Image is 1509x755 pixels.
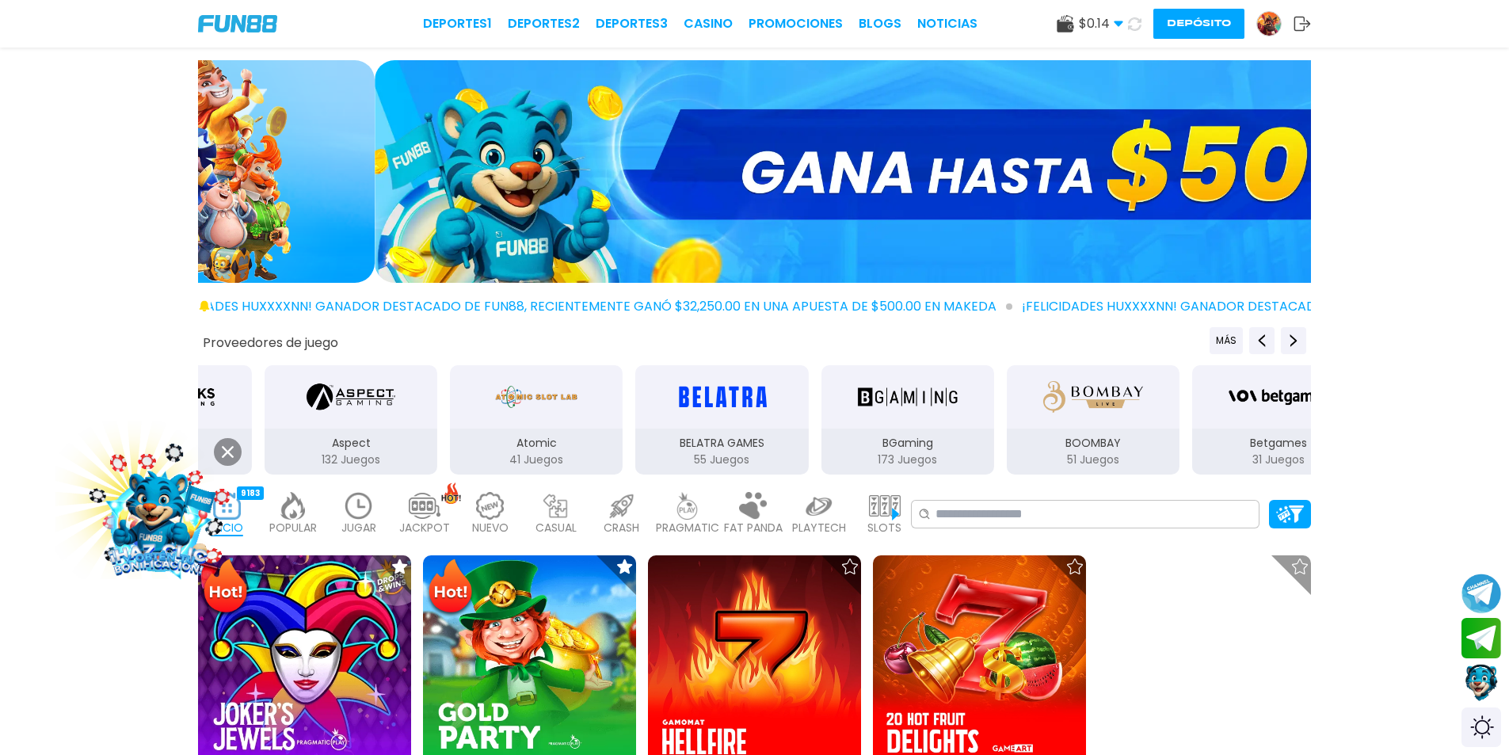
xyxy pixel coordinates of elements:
[869,492,901,520] img: slots_light.webp
[724,520,783,536] p: FAT PANDA
[441,482,461,504] img: hot
[237,486,264,500] div: 9183
[157,297,1012,316] span: ¡FELICIDADES huxxxxnn! GANADOR DESTACADO DE FUN88, RECIENTEMENTE GANÓ $32,250.00 EN UNA APUESTA D...
[684,14,733,33] a: CASINO
[307,375,395,419] img: Aspect
[116,375,215,419] img: 3Oaks
[821,452,994,468] p: 173 Juegos
[635,435,808,452] p: BELATRA GAMES
[409,492,440,520] img: jackpot_light.webp
[1192,435,1365,452] p: Betgames
[1256,11,1294,36] a: Avatar
[749,14,843,33] a: Promociones
[375,60,1488,283] img: GANA hasta $500
[203,334,338,351] button: Proveedores de juego
[1000,364,1186,476] button: BOOMBAY
[1007,452,1179,468] p: 51 Juegos
[803,492,835,520] img: playtech_light.webp
[343,492,375,520] img: recent_light.webp
[269,520,317,536] p: POPULAR
[815,364,1000,476] button: BGaming
[1461,662,1501,704] button: Contact customer service
[857,375,957,419] img: BGaming
[1281,327,1306,354] button: Next providers
[1153,9,1244,39] button: Depósito
[82,440,235,594] img: Image Link
[450,435,623,452] p: Atomic
[604,520,639,536] p: CRASH
[1192,452,1365,468] p: 31 Juegos
[265,435,437,452] p: Aspect
[1461,618,1501,659] button: Join telegram
[450,452,623,468] p: 41 Juegos
[1229,375,1328,419] img: Betgames
[1257,12,1281,36] img: Avatar
[859,14,901,33] a: BLOGS
[1461,573,1501,614] button: Join telegram channel
[79,452,252,468] p: 76 Juegos
[1461,707,1501,747] div: Switch theme
[792,520,846,536] p: PLAYTECH
[492,375,581,419] img: Atomic
[535,520,577,536] p: CASUAL
[596,14,668,33] a: Deportes3
[672,375,772,419] img: BELATRA GAMES
[472,520,509,536] p: NUEVO
[277,492,309,520] img: popular_light.webp
[656,520,719,536] p: PRAGMATIC
[1043,375,1143,419] img: BOOMBAY
[474,492,506,520] img: new_light.webp
[606,492,638,520] img: crash_light.webp
[1186,364,1371,476] button: Betgames
[635,452,808,468] p: 55 Juegos
[444,364,629,476] button: Atomic
[1007,435,1179,452] p: BOOMBAY
[399,520,450,536] p: JACKPOT
[341,520,376,536] p: JUGAR
[198,15,277,32] img: Company Logo
[737,492,769,520] img: fat_panda_light.webp
[1249,327,1275,354] button: Previous providers
[917,14,977,33] a: NOTICIAS
[629,364,814,476] button: BELATRA GAMES
[508,14,580,33] a: Deportes2
[423,14,492,33] a: Deportes1
[672,492,703,520] img: pragmatic_light.webp
[1079,14,1123,33] span: $ 0.14
[1276,505,1304,522] img: Platform Filter
[258,364,444,476] button: Aspect
[1210,327,1243,354] button: Previous providers
[821,435,994,452] p: BGaming
[425,557,476,619] img: Hot
[265,452,437,468] p: 132 Juegos
[867,520,901,536] p: SLOTS
[540,492,572,520] img: casual_light.webp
